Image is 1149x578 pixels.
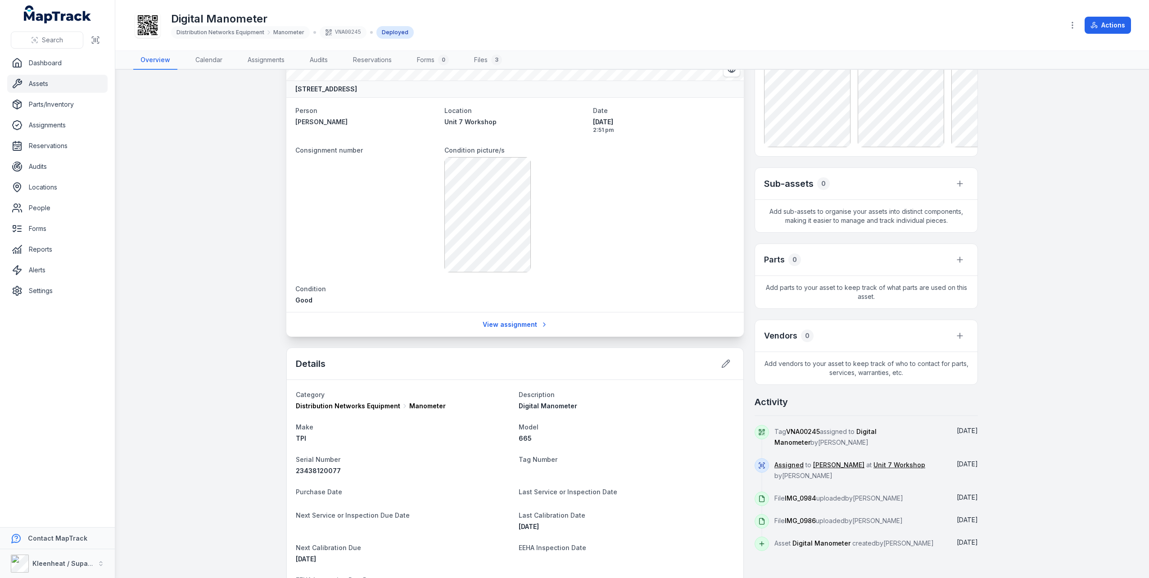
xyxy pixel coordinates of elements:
span: Asset created by [PERSON_NAME] [774,539,934,547]
span: 665 [519,434,532,442]
a: MapTrack [24,5,91,23]
button: Search [11,32,83,49]
span: Manometer [273,29,304,36]
time: 20/05/2025, 2:50:38 pm [957,493,978,501]
span: Make [296,423,313,431]
span: Purchase Date [296,488,342,496]
a: Reports [7,240,108,258]
span: Model [519,423,538,431]
a: Assigned [774,461,804,470]
a: [PERSON_NAME] [295,117,437,126]
h2: Activity [755,396,788,408]
span: File uploaded by [PERSON_NAME] [774,494,903,502]
span: Add parts to your asset to keep track of what parts are used on this asset. [755,276,977,308]
strong: [STREET_ADDRESS] [295,85,357,94]
span: [DATE] [296,555,316,563]
span: [DATE] [519,523,539,530]
h1: Digital Manometer [171,12,414,26]
span: Add vendors to your asset to keep track of who to contact for parts, services, warranties, etc. [755,352,977,384]
a: Assignments [240,51,292,70]
span: Search [42,36,63,45]
a: Audits [303,51,335,70]
div: 0 [788,253,801,266]
span: Condition [295,285,326,293]
div: 0 [817,177,830,190]
span: Distribution Networks Equipment [296,402,400,411]
span: Add sub-assets to organise your assets into distinct components, making it easier to manage and t... [755,200,977,232]
time: 12/02/2025, 12:00:00 am [519,523,539,530]
span: Good [295,296,312,304]
div: 0 [438,54,449,65]
span: Description [519,391,555,398]
time: 12/02/2026, 12:00:00 am [296,555,316,563]
span: Last Service or Inspection Date [519,488,617,496]
span: TPI [296,434,306,442]
a: Calendar [188,51,230,70]
span: [DATE] [957,538,978,546]
span: Unit 7 Workshop [444,118,497,126]
span: [DATE] [957,427,978,434]
a: Reservations [346,51,399,70]
a: Unit 7 Workshop [444,117,586,126]
span: Distribution Networks Equipment [176,29,264,36]
button: Actions [1085,17,1131,34]
a: View assignment [477,316,554,333]
div: 0 [801,330,814,342]
span: 23438120077 [296,467,341,474]
time: 20/05/2025, 2:51:21 pm [593,117,735,134]
a: Alerts [7,261,108,279]
time: 20/05/2025, 2:51:50 pm [957,427,978,434]
time: 20/05/2025, 2:50:37 pm [957,516,978,524]
a: Reservations [7,137,108,155]
span: [DATE] [957,516,978,524]
span: Tag assigned to by [PERSON_NAME] [774,428,877,446]
span: [DATE] [957,493,978,501]
span: [DATE] [957,460,978,468]
span: Category [296,391,325,398]
a: Overview [133,51,177,70]
span: 2:51 pm [593,126,735,134]
a: Forms0 [410,51,456,70]
span: Last Calibration Date [519,511,585,519]
span: to at by [PERSON_NAME] [774,461,925,479]
a: [PERSON_NAME] [813,461,864,470]
span: Digital Manometer [792,539,850,547]
span: Condition picture/s [444,146,505,154]
span: EEHA Inspection Date [519,544,586,551]
span: Date [593,107,608,114]
a: People [7,199,108,217]
span: Serial Number [296,456,340,463]
span: VNA00245 [786,428,820,435]
a: Settings [7,282,108,300]
span: File uploaded by [PERSON_NAME] [774,517,903,524]
time: 20/05/2025, 2:50:21 pm [957,538,978,546]
div: VNA00245 [320,26,366,39]
a: Assignments [7,116,108,134]
span: Tag Number [519,456,557,463]
a: Locations [7,178,108,196]
span: Person [295,107,317,114]
h3: Vendors [764,330,797,342]
span: IMG_0984 [785,494,816,502]
a: Assets [7,75,108,93]
a: Forms [7,220,108,238]
span: [DATE] [593,117,735,126]
span: IMG_0986 [785,517,816,524]
span: Digital Manometer [519,402,577,410]
time: 20/05/2025, 2:51:21 pm [957,460,978,468]
a: Unit 7 Workshop [873,461,925,470]
strong: Kleenheat / Supagas [32,560,100,567]
a: Audits [7,158,108,176]
div: Deployed [376,26,414,39]
strong: Contact MapTrack [28,534,87,542]
a: Parts/Inventory [7,95,108,113]
span: Location [444,107,472,114]
span: Consignment number [295,146,363,154]
span: Next Calibration Due [296,544,361,551]
a: Files3 [467,51,509,70]
h2: Sub-assets [764,177,814,190]
h3: Parts [764,253,785,266]
span: Manometer [409,402,446,411]
a: Dashboard [7,54,108,72]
